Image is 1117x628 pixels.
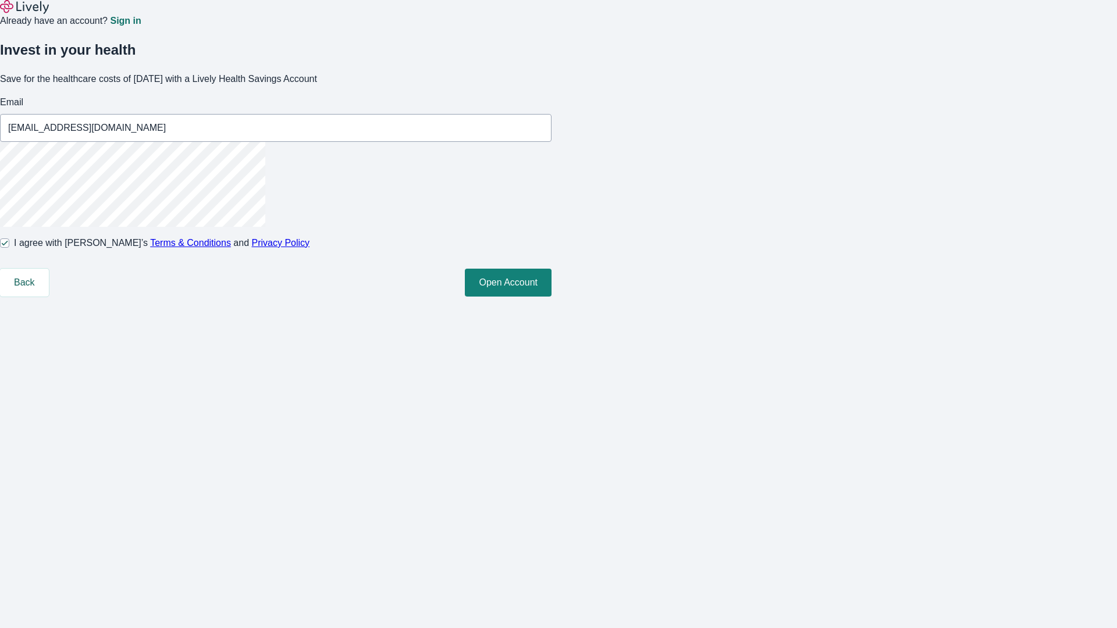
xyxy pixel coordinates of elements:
[110,16,141,26] a: Sign in
[252,238,310,248] a: Privacy Policy
[465,269,552,297] button: Open Account
[14,236,310,250] span: I agree with [PERSON_NAME]’s and
[150,238,231,248] a: Terms & Conditions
